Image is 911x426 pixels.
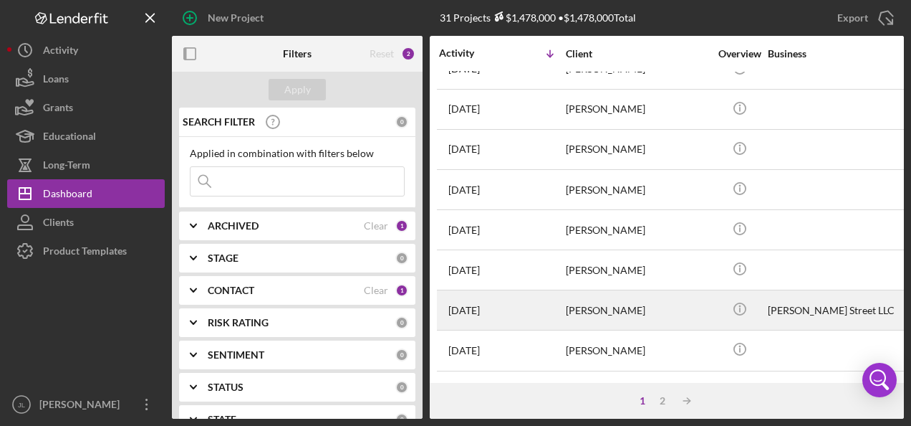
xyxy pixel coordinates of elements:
b: STATUS [208,382,244,393]
div: Clients [43,208,74,240]
div: Client [566,48,709,60]
div: 0 [395,413,408,426]
div: Reset [370,48,394,60]
div: Open Intercom Messenger [862,363,897,397]
div: [PERSON_NAME] Street LLC [768,291,911,329]
b: Filters [283,48,312,60]
div: 2 [652,395,673,407]
div: Applied in combination with filters below [190,148,405,159]
div: Apply [284,79,311,100]
div: Clear [364,285,388,296]
b: STAGE [208,252,238,264]
div: 1 [395,284,408,297]
button: Educational [7,122,165,151]
button: Long-Term [7,151,165,179]
div: Activity [439,47,502,59]
div: [PERSON_NAME] [566,372,709,410]
div: Activity [43,36,78,68]
div: Overview [713,48,766,60]
div: [PERSON_NAME] [566,131,709,169]
div: $1,478,000 [491,11,556,24]
div: Export [837,4,868,32]
button: Product Templates [7,237,165,265]
div: 2 [401,47,415,61]
time: 2025-08-15 11:50 [448,305,480,316]
b: SENTIMENT [208,349,264,361]
div: Product Templates [43,237,127,269]
b: ARCHIVED [208,220,259,232]
div: 1 [632,395,652,407]
button: Apply [269,79,326,100]
b: RISK RATING [208,317,269,328]
button: Activity [7,36,165,65]
div: [PERSON_NAME] [566,331,709,369]
button: Grants [7,93,165,122]
button: Dashboard [7,179,165,208]
div: Grants [43,93,73,126]
button: Loans [7,65,165,93]
div: Dashboard [43,179,92,212]
div: 1 [395,219,408,232]
b: SEARCH FILTER [183,116,255,128]
div: 0 [395,381,408,394]
time: 2025-08-22 07:48 [448,103,480,115]
button: New Project [172,4,278,32]
time: 2025-08-20 15:51 [448,143,480,155]
time: 2025-08-18 13:48 [448,265,480,276]
div: [PERSON_NAME] [566,90,709,128]
button: Clients [7,208,165,237]
div: Long-Term [43,151,90,183]
div: 31 Projects • $1,478,000 Total [440,11,636,24]
div: 0 [395,115,408,128]
div: New Project [208,4,264,32]
div: [PERSON_NAME] [566,291,709,329]
div: 0 [395,316,408,329]
b: STATE [208,414,236,425]
div: Educational [43,122,96,154]
div: [PERSON_NAME] [566,251,709,289]
div: Business [768,48,911,60]
div: [PERSON_NAME] [566,211,709,249]
div: Clear [364,220,388,232]
div: 0 [395,252,408,265]
button: JL[PERSON_NAME] [7,390,165,419]
div: [PERSON_NAME] [566,171,709,209]
time: 2025-08-19 15:59 [448,184,480,196]
time: 2025-08-14 19:12 [448,345,480,356]
div: [PERSON_NAME] [36,390,129,422]
text: JL [18,401,26,409]
button: Export [823,4,904,32]
b: CONTACT [208,285,254,296]
div: Loans [43,65,69,97]
div: 0 [395,349,408,361]
time: 2025-08-19 14:42 [448,224,480,236]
